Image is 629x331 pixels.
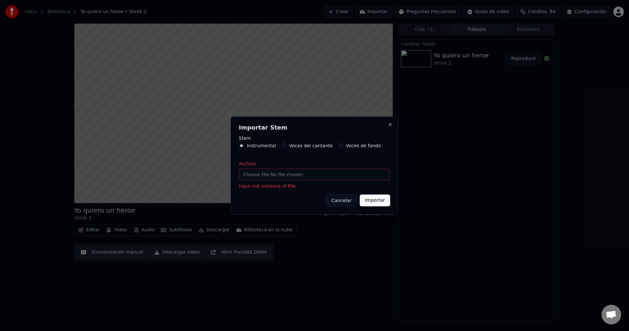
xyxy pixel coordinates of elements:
h2: Importar Stem [239,125,390,131]
label: Stem [239,136,390,140]
button: Cancelar [326,195,357,206]
button: Importar [360,195,390,206]
p: Input not instance of File [239,183,390,190]
label: Voces de fondo [346,143,381,148]
label: Instrumental [247,143,276,148]
label: Voces del cantante [289,143,333,148]
label: Archivo [239,161,390,166]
